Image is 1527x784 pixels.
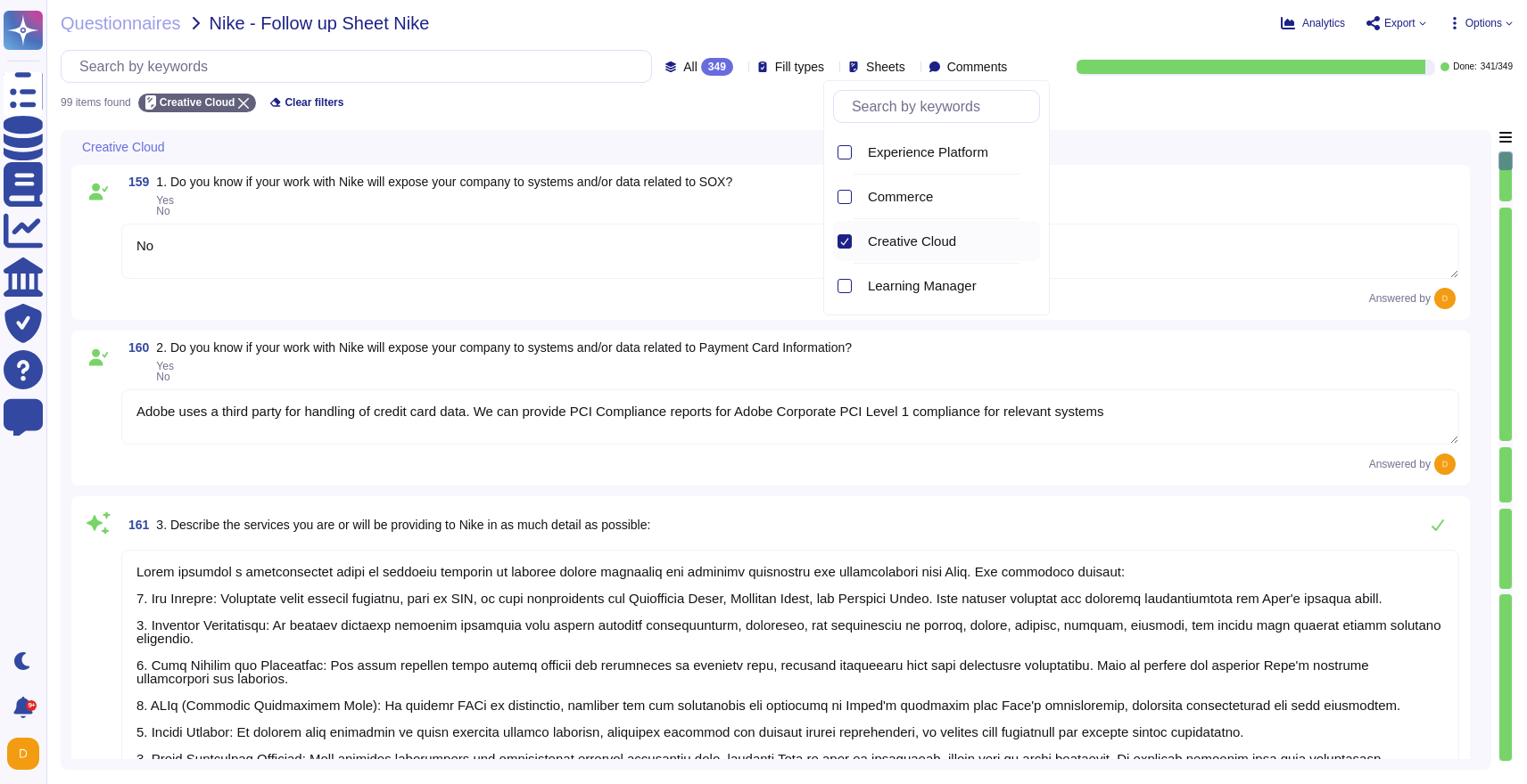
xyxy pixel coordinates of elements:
span: Experience Platform [868,144,988,160]
div: Creative Cloud [868,233,1033,249]
div: Experience Platform [861,132,1040,172]
input: Search by keywords [843,91,1039,122]
span: 159 [121,176,149,188]
span: Comments [947,61,1008,73]
img: user [1434,453,1456,475]
div: 99 items found [61,97,131,108]
span: Answered by [1369,293,1431,304]
span: Export [1384,18,1416,29]
div: Commerce [861,176,1040,216]
div: Creative Cloud [861,221,1040,261]
span: Creative Cloud [82,141,165,153]
span: Learning Manager [868,278,977,294]
button: user [4,734,52,773]
input: Search by keywords [70,51,651,82]
span: All [683,61,697,73]
span: 161 [121,519,149,531]
span: Answered by [1369,459,1431,470]
img: user [1434,288,1456,309]
span: Done: [1453,62,1477,71]
div: Learning Manager [868,278,1033,294]
span: Creative Cloud [868,233,956,249]
span: 3. Describe the services you are or will be providing to Nike in as much detail as possible: [156,518,650,532]
span: Questionnaires [61,14,181,32]
span: Creative Cloud [160,97,235,108]
span: Yes No [156,194,174,217]
div: Experience Platform [868,144,1033,160]
span: Nike - Follow up Sheet Nike [210,14,430,32]
button: Analytics [1281,16,1345,30]
span: Yes No [156,360,174,383]
span: 2. Do you know if your work with Nike will expose your company to systems and/or data related to ... [156,340,852,355]
div: 349 [701,58,733,76]
img: user [7,738,39,770]
span: Options [1465,18,1502,29]
span: 341 / 349 [1481,62,1513,71]
span: Fill types [775,61,824,73]
div: Commerce [868,189,1033,205]
div: Learning Manager [861,265,1040,306]
span: Sheets [866,61,905,73]
span: Commerce [868,189,933,205]
span: Analytics [1302,18,1345,29]
textarea: Adobe uses a third party for handling of credit card data. We can provide PCI Compliance reports ... [121,389,1459,445]
span: 160 [121,341,149,354]
span: Clear filters [285,97,343,108]
textarea: No [121,224,1459,279]
span: 1. Do you know if your work with Nike will expose your company to systems and/or data related to ... [156,175,732,189]
div: 9+ [26,700,37,711]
